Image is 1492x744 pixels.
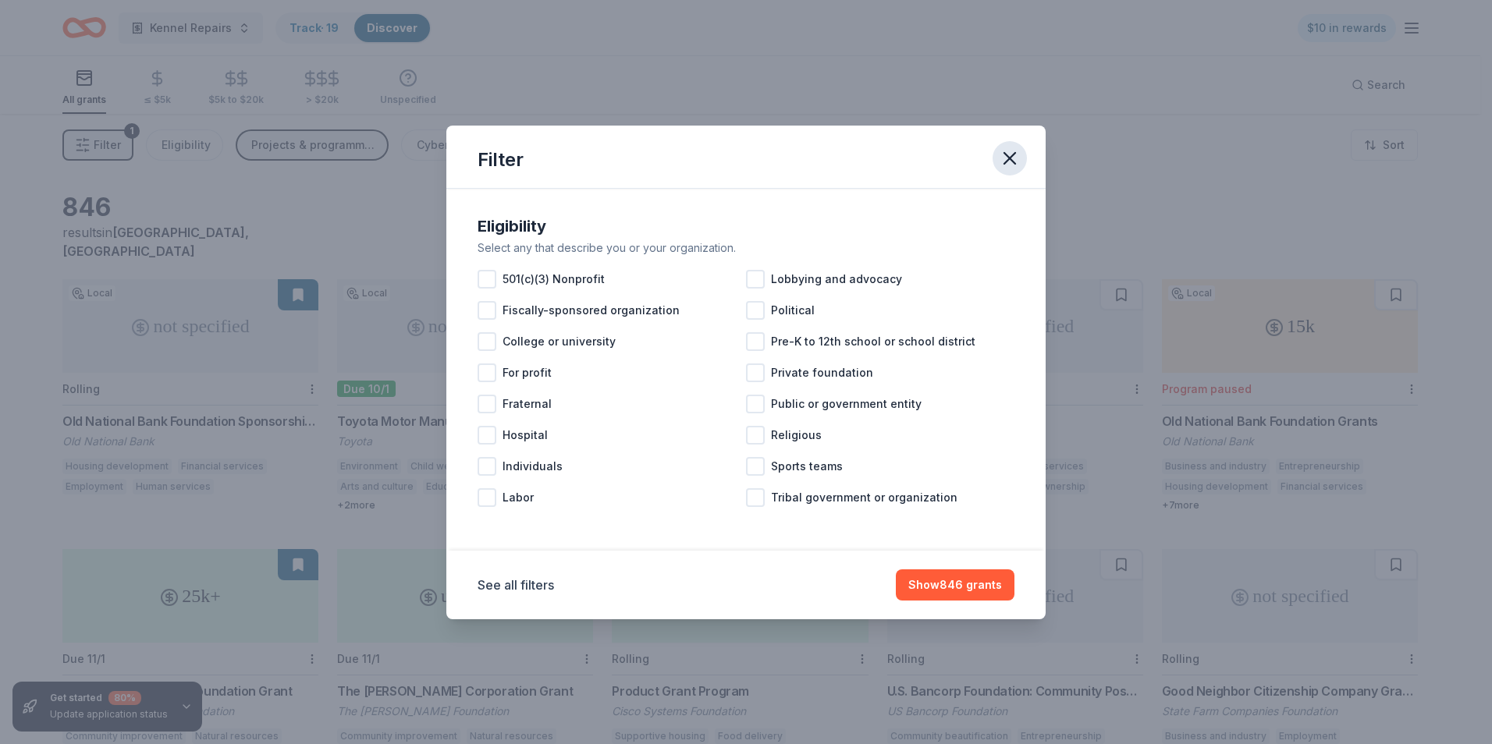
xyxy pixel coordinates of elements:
[771,488,957,507] span: Tribal government or organization
[771,426,822,445] span: Religious
[503,332,616,351] span: College or university
[478,214,1014,239] div: Eligibility
[771,363,873,382] span: Private foundation
[503,363,552,382] span: For profit
[503,270,605,289] span: 501(c)(3) Nonprofit
[478,147,524,172] div: Filter
[771,270,902,289] span: Lobbying and advocacy
[478,576,554,594] button: See all filters
[771,457,843,476] span: Sports teams
[503,488,534,507] span: Labor
[771,332,975,351] span: Pre-K to 12th school or school district
[478,239,1014,257] div: Select any that describe you or your organization.
[771,301,815,320] span: Political
[503,395,552,413] span: Fraternal
[503,426,548,445] span: Hospital
[503,457,563,476] span: Individuals
[896,569,1014,601] button: Show846 grants
[771,395,922,413] span: Public or government entity
[503,301,680,320] span: Fiscally-sponsored organization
